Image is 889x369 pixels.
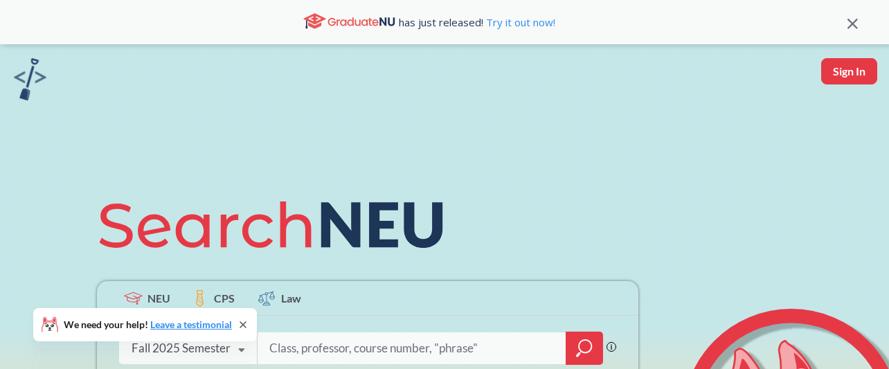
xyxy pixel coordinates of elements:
[268,334,556,363] input: Class, professor, course number, "phrase"
[821,58,877,84] button: Sign In
[14,58,46,105] a: sandbox logo
[399,15,555,30] span: has just released!
[64,320,232,330] span: We need your help!
[576,339,593,358] svg: magnifying glass
[214,290,235,306] span: CPS
[150,318,232,330] a: Leave a testimonial
[132,341,231,356] div: Fall 2025 Semester
[281,290,301,306] span: Law
[14,58,46,100] img: sandbox logo
[566,332,603,365] div: magnifying glass
[147,290,170,306] span: NEU
[483,15,555,29] a: Try it out now!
